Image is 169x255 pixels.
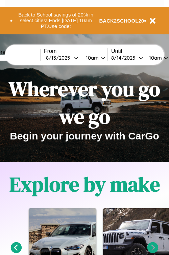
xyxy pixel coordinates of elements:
div: 10am [82,55,100,61]
button: Back to School savings of 20% in select cities! Ends [DATE] 10am PT.Use code: [13,10,99,31]
div: 8 / 13 / 2025 [46,55,73,61]
h1: Explore by make [9,170,160,198]
b: BACK2SCHOOL20 [99,18,144,24]
button: 8/13/2025 [44,54,80,61]
div: 8 / 14 / 2025 [111,55,139,61]
button: 10am [80,54,107,61]
div: 10am [146,55,164,61]
label: From [44,48,107,54]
